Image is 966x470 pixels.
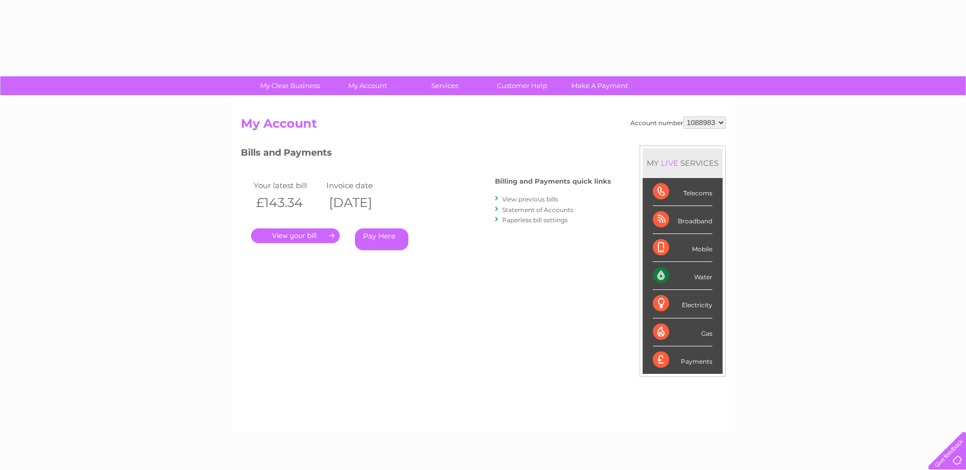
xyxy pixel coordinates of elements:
[653,234,712,262] div: Mobile
[653,318,712,346] div: Gas
[630,116,726,129] div: Account number
[480,76,564,95] a: Customer Help
[502,195,558,203] a: View previous bills
[251,192,324,213] th: £143.34
[248,76,332,95] a: My Clear Business
[403,76,487,95] a: Services
[495,178,611,185] h4: Billing and Payments quick links
[502,216,568,224] a: Paperless bill settings
[355,228,408,250] a: Pay Here
[659,158,680,168] div: LIVE
[325,76,409,95] a: My Account
[653,346,712,374] div: Payments
[324,192,397,213] th: [DATE]
[653,262,712,290] div: Water
[241,145,611,163] h3: Bills and Payments
[324,179,397,192] td: Invoice date
[558,76,642,95] a: Make A Payment
[653,290,712,318] div: Electricity
[653,206,712,234] div: Broadband
[251,228,340,243] a: .
[643,149,723,178] div: MY SERVICES
[251,179,324,192] td: Your latest bill
[653,178,712,206] div: Telecoms
[241,116,726,136] h2: My Account
[502,206,573,214] a: Statement of Accounts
